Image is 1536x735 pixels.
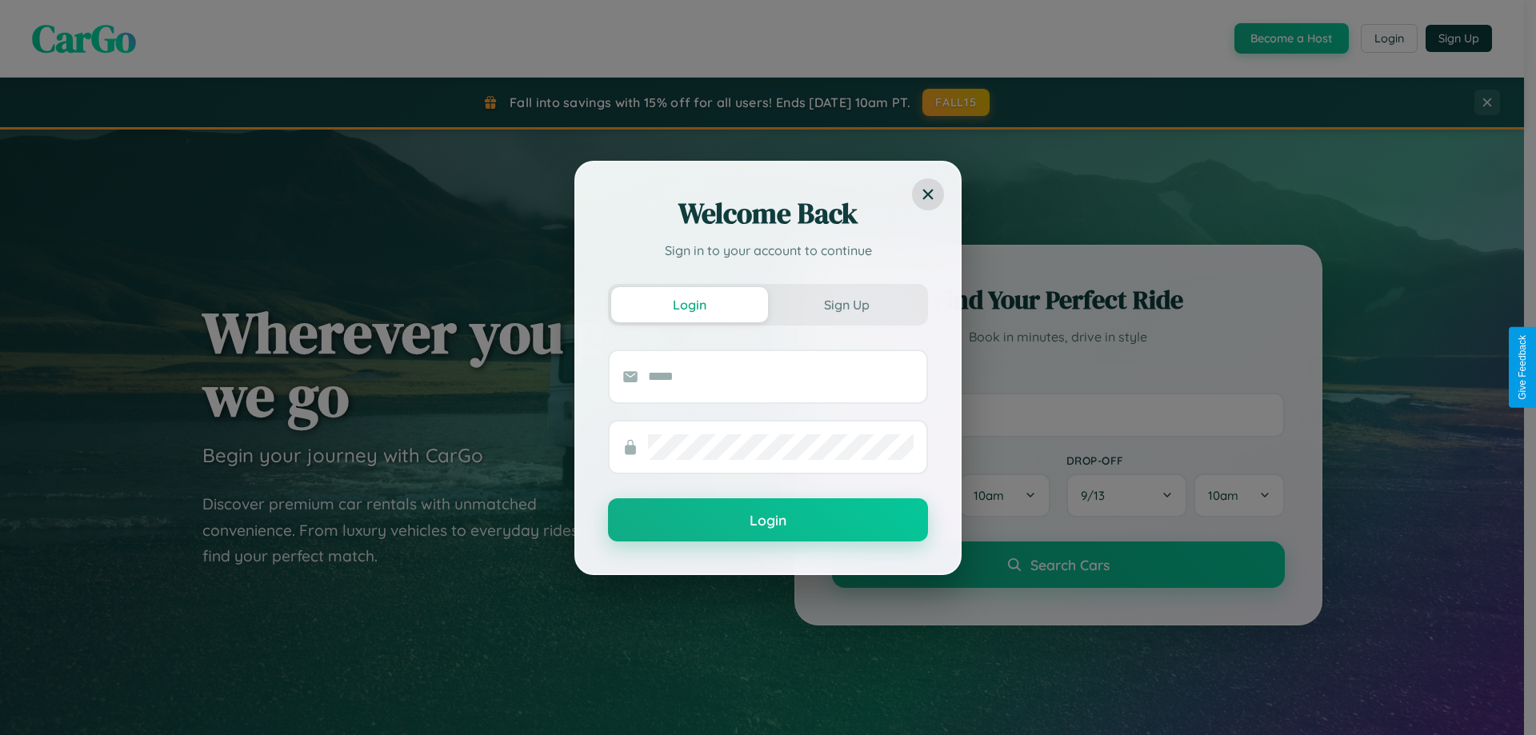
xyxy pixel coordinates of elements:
[608,241,928,260] p: Sign in to your account to continue
[608,194,928,233] h2: Welcome Back
[768,287,925,322] button: Sign Up
[611,287,768,322] button: Login
[1517,335,1528,400] div: Give Feedback
[608,498,928,541] button: Login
